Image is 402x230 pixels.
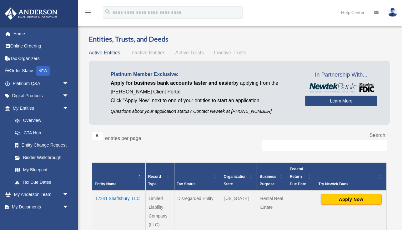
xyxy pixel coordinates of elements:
span: arrow_drop_down [63,77,75,90]
span: Tax Status [177,182,196,186]
a: Overview [9,114,72,127]
th: Try Newtek Bank : Activate to sort [316,163,386,191]
span: Organization State [224,174,247,186]
img: NewtekBankLogoSM.png [308,83,374,92]
a: Binder Walkthrough [9,151,75,164]
a: Tax Organizers [4,52,78,65]
span: Federal Return Due Date [290,167,306,186]
img: User Pic [388,8,397,17]
span: Business Purpose [259,174,276,186]
span: Apply for business bank accounts faster and easier [111,80,233,86]
th: Entity Name: Activate to invert sorting [92,163,146,191]
button: Apply Now [321,194,382,205]
a: Entity Change Request [9,139,75,152]
div: Try Newtek Bank [319,180,377,188]
a: My Documentsarrow_drop_down [4,201,78,213]
p: Platinum Member Exclusive: [111,70,296,79]
a: menu [84,11,92,16]
a: My Entitiesarrow_drop_down [4,102,75,114]
label: entries per page [105,136,141,141]
a: My Blueprint [9,164,75,176]
span: In Partnership With... [305,70,377,80]
span: Inactive Entities [130,50,165,55]
span: arrow_drop_down [63,102,75,115]
span: Entity Name [95,182,116,186]
i: menu [84,9,92,16]
p: Questions about your application status? Contact Newtek at [PHONE_NUMBER] [111,107,296,115]
label: Search: [369,132,387,138]
p: by applying from the [PERSON_NAME] Client Portal. [111,79,296,96]
i: search [104,8,111,15]
span: arrow_drop_down [63,90,75,102]
a: My Anderson Teamarrow_drop_down [4,188,78,201]
a: CTA Hub [9,127,75,139]
a: Platinum Q&Aarrow_drop_down [4,77,78,90]
p: Click "Apply Now" next to one of your entities to start an application. [111,96,296,105]
span: Inactive Trusts [214,50,246,55]
th: Federal Return Due Date: Activate to sort [287,163,316,191]
th: Record Type: Activate to sort [145,163,174,191]
span: Active Entities [89,50,120,55]
a: Digital Productsarrow_drop_down [4,90,78,102]
span: arrow_drop_down [63,201,75,213]
h3: Entities, Trusts, and Deeds [89,34,390,44]
img: Anderson Advisors Platinum Portal [3,7,59,20]
span: Active Trusts [175,50,204,55]
span: Record Type [148,174,161,186]
th: Organization State: Activate to sort [221,163,257,191]
th: Business Purpose: Activate to sort [257,163,287,191]
a: Tax Due Dates [9,176,75,188]
a: Order StatusNEW [4,65,78,77]
a: Online Ordering [4,40,78,52]
span: arrow_drop_down [63,188,75,201]
div: NEW [36,66,50,76]
a: Home [4,27,78,40]
th: Tax Status: Activate to sort [174,163,221,191]
a: Learn More [305,96,377,106]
